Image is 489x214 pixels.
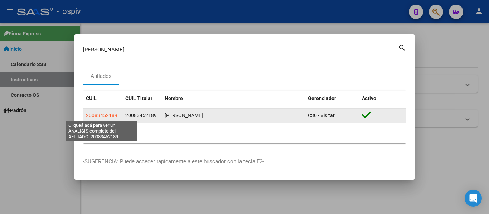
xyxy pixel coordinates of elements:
p: -SUGERENCIA: Puede acceder rapidamente a este buscador con la tecla F2- [83,158,406,166]
div: [PERSON_NAME] [165,111,302,120]
span: Gerenciador [308,95,336,101]
span: CUIL [86,95,97,101]
span: CUIL Titular [125,95,152,101]
datatable-header-cell: CUIL [83,91,122,106]
datatable-header-cell: Nombre [162,91,305,106]
div: 1 total [83,125,406,143]
span: 20083452189 [86,113,117,118]
div: Open Intercom Messenger [465,190,482,207]
datatable-header-cell: Gerenciador [305,91,359,106]
span: Activo [362,95,376,101]
datatable-header-cell: CUIL Titular [122,91,162,106]
span: C30 - Visitar [308,113,335,118]
span: 20083452189 [125,113,157,118]
span: Nombre [165,95,183,101]
mat-icon: search [398,43,406,51]
div: Afiliados [91,72,112,80]
datatable-header-cell: Activo [359,91,406,106]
